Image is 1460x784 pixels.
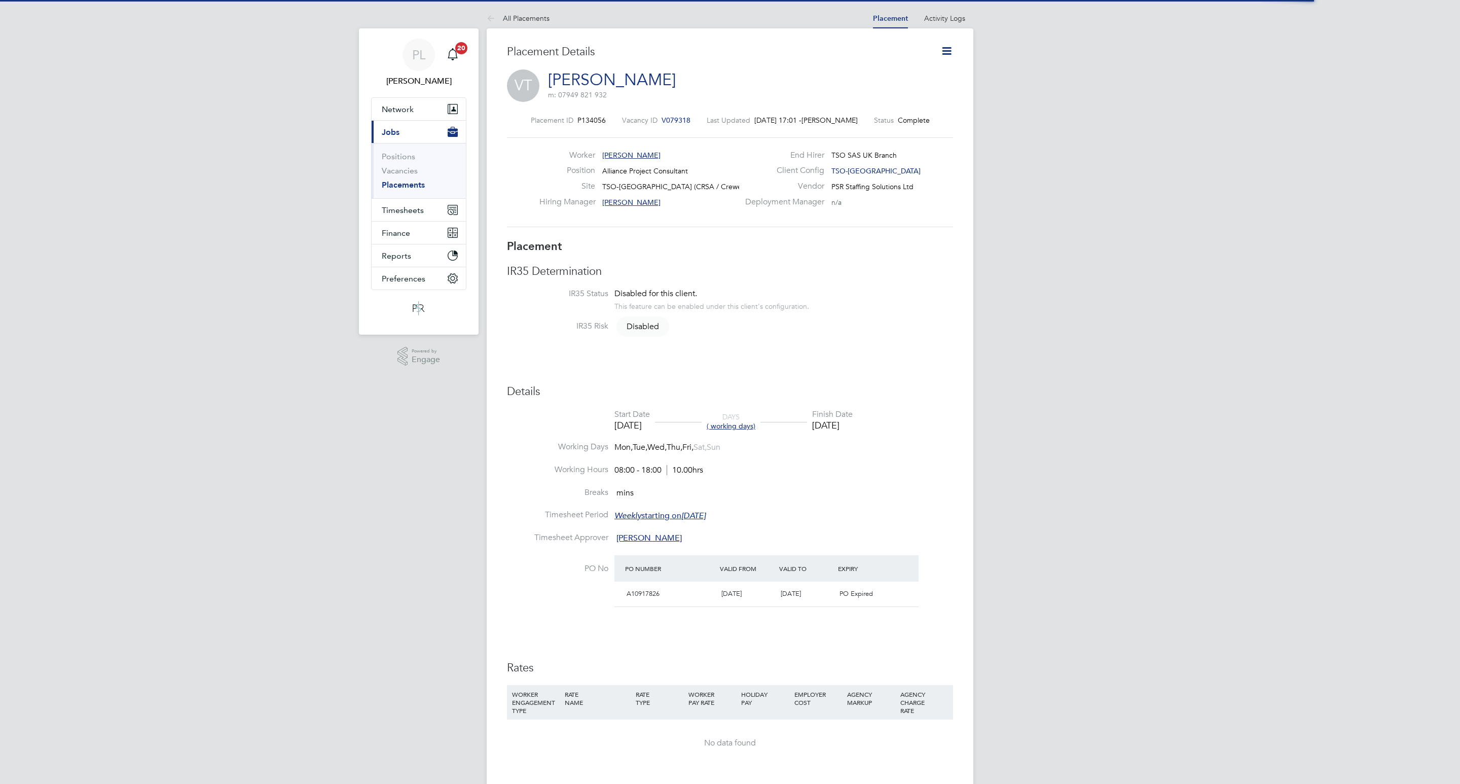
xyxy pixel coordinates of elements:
[372,222,466,244] button: Finance
[507,510,608,520] label: Timesheet Period
[410,300,428,316] img: psrsolutions-logo-retina.png
[662,116,690,125] span: V079318
[614,409,650,420] div: Start Date
[372,121,466,143] button: Jobs
[831,182,914,191] span: PSR Staffing Solutions Ltd
[382,205,424,215] span: Timesheets
[627,589,660,598] span: A10917826
[372,98,466,120] button: Network
[602,151,661,160] span: [PERSON_NAME]
[507,239,562,253] b: Placement
[397,347,441,366] a: Powered byEngage
[707,421,755,431] span: ( working days)
[681,511,706,521] em: [DATE]
[382,127,399,137] span: Jobs
[382,152,415,161] a: Positions
[754,116,801,125] span: [DATE] 17:01 -
[812,419,853,431] div: [DATE]
[702,412,760,431] div: DAYS
[616,488,634,498] span: mins
[614,299,809,311] div: This feature can be enabled under this client's configuration.
[739,165,824,176] label: Client Config
[539,165,595,176] label: Position
[831,198,842,207] span: n/a
[539,181,595,192] label: Site
[633,685,686,711] div: RATE TYPE
[682,442,693,452] span: Fri,
[507,264,953,279] h3: IR35 Determination
[531,116,573,125] label: Placement ID
[372,267,466,290] button: Preferences
[577,116,606,125] span: P134056
[614,511,641,521] em: Weekly
[647,442,667,452] span: Wed,
[667,465,703,475] span: 10.00hrs
[777,559,836,578] div: Valid To
[455,42,467,54] span: 20
[548,70,676,90] a: [PERSON_NAME]
[382,251,411,261] span: Reports
[839,589,873,598] span: PO Expired
[614,419,650,431] div: [DATE]
[873,14,908,23] a: Placement
[539,197,595,207] label: Hiring Manager
[371,75,466,87] span: Paul Ledingham
[633,442,647,452] span: Tue,
[614,465,703,476] div: 08:00 - 18:00
[831,151,897,160] span: TSO SAS UK Branch
[507,465,608,475] label: Working Hours
[623,559,717,578] div: PO Number
[614,511,706,521] span: starting on
[359,28,479,335] nav: Main navigation
[707,116,750,125] label: Last Updated
[507,487,608,498] label: Breaks
[443,39,463,71] a: 20
[517,738,943,749] div: No data found
[686,685,739,711] div: WORKER PAY RATE
[539,150,595,161] label: Worker
[548,90,607,99] span: m: 07949 821 932
[693,442,707,452] span: Sat,
[412,48,425,61] span: PL
[602,182,744,191] span: TSO-[GEOGRAPHIC_DATA] (CRSA / Crewe)
[371,300,466,316] a: Go to home page
[382,228,410,238] span: Finance
[507,384,953,399] h3: Details
[507,442,608,452] label: Working Days
[739,685,791,711] div: HOLIDAY PAY
[382,104,414,114] span: Network
[781,589,801,598] span: [DATE]
[487,14,550,23] a: All Placements
[412,355,440,364] span: Engage
[616,533,682,543] span: [PERSON_NAME]
[898,116,930,125] span: Complete
[801,116,858,125] span: [PERSON_NAME]
[372,244,466,267] button: Reports
[614,442,633,452] span: Mon,
[507,661,953,675] h3: Rates
[412,347,440,355] span: Powered by
[509,685,562,720] div: WORKER ENGAGEMENT TYPE
[507,321,608,332] label: IR35 Risk
[562,685,633,711] div: RATE NAME
[845,685,897,711] div: AGENCY MARKUP
[622,116,658,125] label: Vacancy ID
[792,685,845,711] div: EMPLOYER COST
[507,69,539,102] span: VT
[812,409,853,420] div: Finish Date
[721,589,742,598] span: [DATE]
[507,45,925,59] h3: Placement Details
[602,166,688,175] span: Alliance Project Consultant
[372,143,466,198] div: Jobs
[898,685,951,720] div: AGENCY CHARGE RATE
[831,166,921,175] span: TSO-[GEOGRAPHIC_DATA]
[874,116,894,125] label: Status
[707,442,720,452] span: Sun
[739,181,824,192] label: Vendor
[507,532,608,543] label: Timesheet Approver
[382,274,425,283] span: Preferences
[372,199,466,221] button: Timesheets
[614,289,697,299] span: Disabled for this client.
[924,14,965,23] a: Activity Logs
[507,289,608,299] label: IR35 Status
